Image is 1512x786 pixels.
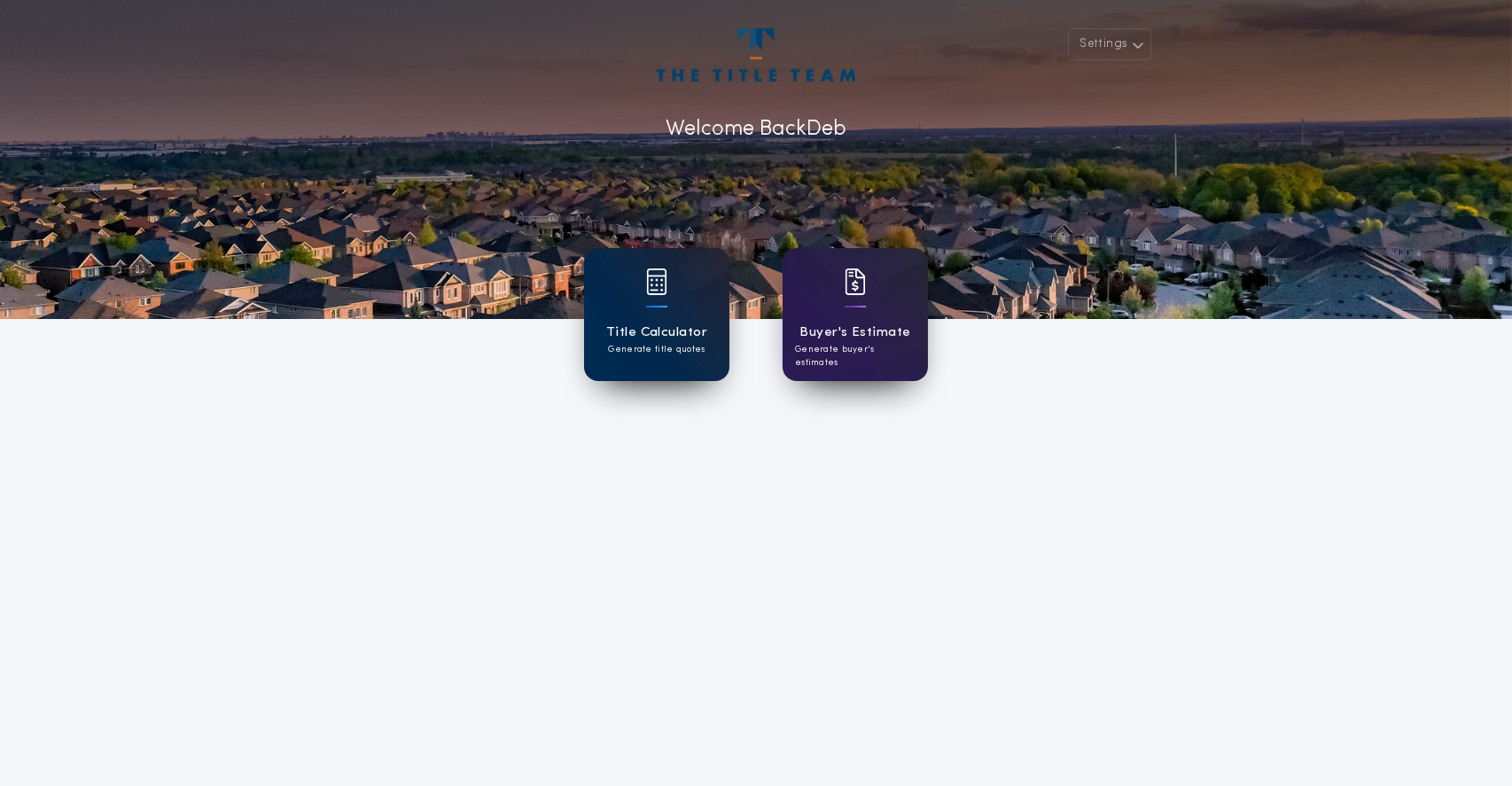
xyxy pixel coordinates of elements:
p: Generate title quotes [608,343,705,356]
a: card iconTitle CalculatorGenerate title quotes [584,248,729,381]
p: Generate buyer's estimates [795,343,916,370]
button: Settings [1068,28,1151,60]
a: card iconBuyer's EstimateGenerate buyer's estimates [783,248,928,381]
img: card icon [845,268,866,295]
h1: Buyer's Estimate [799,323,910,343]
h1: Title Calculator [606,323,707,343]
p: Welcome Back Deb [666,113,846,145]
img: card icon [646,268,667,295]
img: account-logo [657,28,855,82]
